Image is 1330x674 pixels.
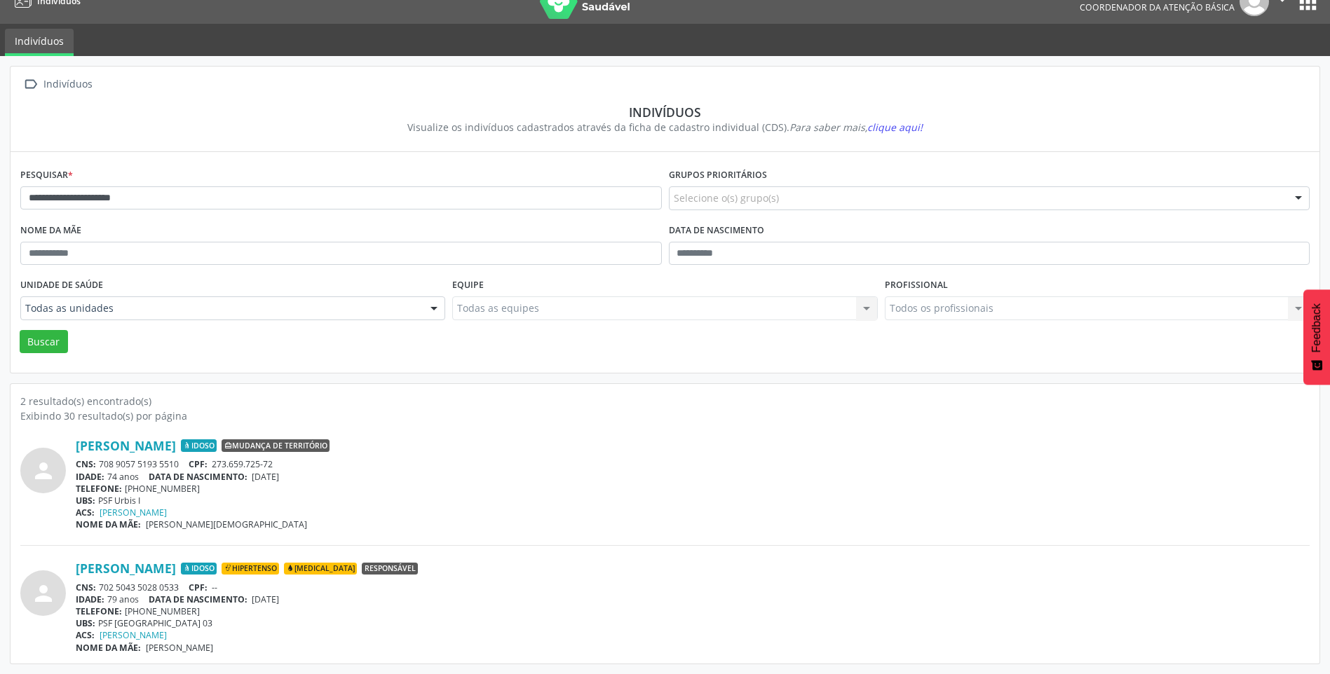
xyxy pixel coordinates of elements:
[789,121,923,134] i: Para saber mais,
[76,471,1310,483] div: 74 anos
[25,301,416,315] span: Todas as unidades
[76,518,141,530] span: NOME DA MÃE:
[1303,289,1330,385] button: Feedback - Mostrar pesquisa
[30,104,1300,120] div: Indivíduos
[20,330,68,354] button: Buscar
[212,458,273,470] span: 273.659.725-72
[76,642,141,654] span: NOME DA MÃE:
[76,483,1310,495] div: [PHONE_NUMBER]
[76,507,95,518] span: ACS:
[1080,1,1235,13] span: Coordenador da Atenção Básica
[284,563,357,575] span: [MEDICAL_DATA]
[674,191,779,205] span: Selecione o(s) grupo(s)
[76,582,1310,593] div: 702 5043 5028 0533
[669,220,764,242] label: Data de nascimento
[181,563,217,575] span: Idoso
[5,29,74,56] a: Indivíduos
[76,605,122,617] span: TELEFONE:
[76,605,1310,617] div: [PHONE_NUMBER]
[181,439,217,452] span: Idoso
[20,220,81,242] label: Nome da mãe
[41,74,95,95] div: Indivíduos
[76,593,1310,605] div: 79 anos
[452,275,484,296] label: Equipe
[867,121,923,134] span: clique aqui!
[20,275,103,296] label: Unidade de saúde
[76,483,122,495] span: TELEFONE:
[76,495,95,507] span: UBS:
[76,495,1310,507] div: PSF Urbis I
[20,165,73,186] label: Pesquisar
[252,471,279,483] span: [DATE]
[189,458,208,470] span: CPF:
[76,617,1310,629] div: PSF [GEOGRAPHIC_DATA] 03
[76,593,104,605] span: IDADE:
[212,582,217,593] span: --
[885,275,948,296] label: Profissional
[149,593,247,605] span: DATA DE NASCIMENTO:
[30,120,1300,135] div: Visualize os indivíduos cadastrados através da ficha de cadastro individual (CDS).
[20,394,1310,408] div: 2 resultado(s) encontrado(s)
[669,165,767,186] label: Grupos prioritários
[222,439,330,452] span: Mudança de território
[20,74,41,95] i: 
[31,458,56,483] i: person
[76,582,96,593] span: CNS:
[76,458,96,470] span: CNS:
[76,560,176,576] a: [PERSON_NAME]
[76,458,1310,470] div: 708 9057 5193 5510
[76,471,104,483] span: IDADE:
[189,582,208,593] span: CPF:
[76,438,176,453] a: [PERSON_NAME]
[31,581,56,606] i: person
[149,471,247,483] span: DATA DE NASCIMENTO:
[100,507,167,518] a: [PERSON_NAME]
[222,563,279,575] span: Hipertenso
[100,629,167,641] a: [PERSON_NAME]
[76,617,95,629] span: UBS:
[20,74,95,95] a:  Indivíduos
[20,408,1310,423] div: Exibindo 30 resultado(s) por página
[1310,303,1323,352] span: Feedback
[146,642,213,654] span: [PERSON_NAME]
[76,629,95,641] span: ACS:
[362,563,418,575] span: Responsável
[146,518,307,530] span: [PERSON_NAME][DEMOGRAPHIC_DATA]
[252,593,279,605] span: [DATE]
